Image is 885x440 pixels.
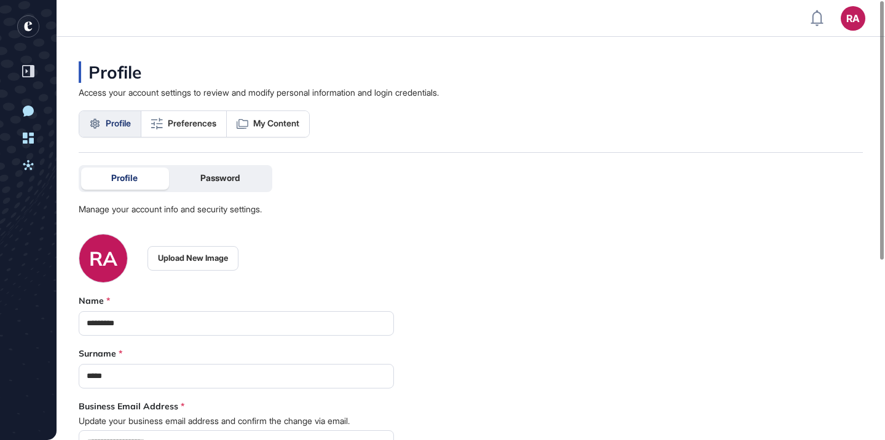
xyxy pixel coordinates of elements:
[841,6,865,31] button: RA
[79,295,104,306] label: Name
[141,111,227,137] a: Preferences
[79,111,141,137] a: Profile
[168,118,216,128] span: Preferences
[79,204,262,214] div: Manage your account info and security settings.
[227,111,309,137] a: My Content
[17,15,39,37] div: entrapeer-logo
[79,88,439,98] div: Access your account settings to review and modify personal information and login credentials.
[79,417,394,425] span: Update your business email address and confirm the change via email.
[147,246,238,271] button: Upload New Image
[106,118,131,128] span: Profile
[79,61,141,83] div: Profile
[111,173,138,183] span: Profile
[200,173,240,183] span: Password
[79,234,127,282] div: RA
[253,118,299,128] span: My Content
[79,401,178,412] label: Business Email Address
[79,348,116,359] label: Surname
